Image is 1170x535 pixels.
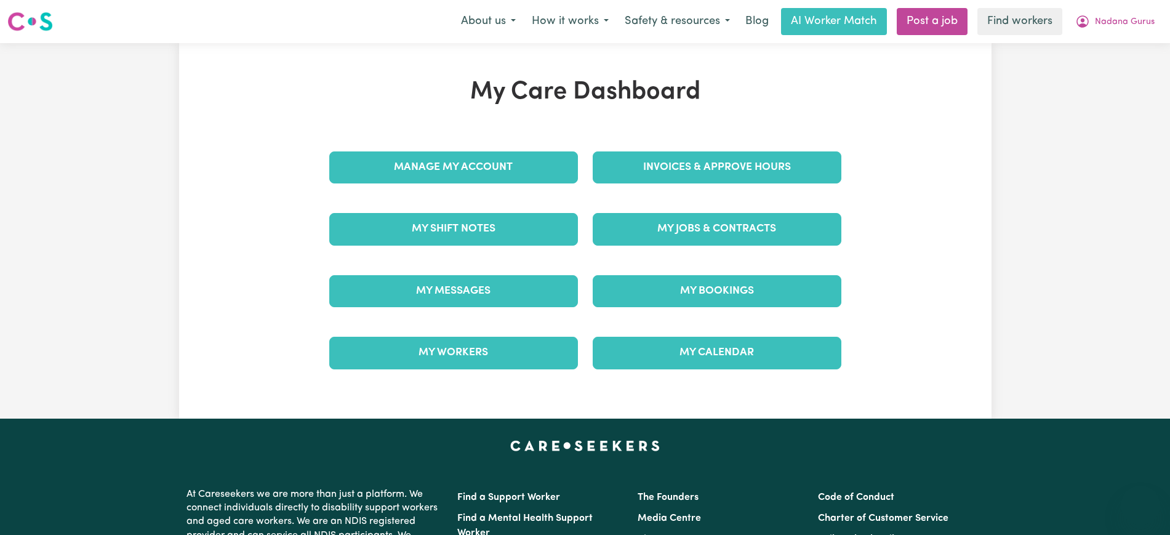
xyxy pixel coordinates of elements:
a: My Calendar [593,337,841,369]
a: Find workers [977,8,1062,35]
a: My Bookings [593,275,841,307]
a: Careseekers logo [7,7,53,36]
button: My Account [1067,9,1163,34]
button: Safety & resources [617,9,738,34]
a: AI Worker Match [781,8,887,35]
span: Nadana Gurus [1095,15,1155,29]
a: Code of Conduct [818,493,894,502]
a: The Founders [638,493,699,502]
a: Careseekers home page [510,441,660,451]
iframe: Button to launch messaging window [1121,486,1160,525]
a: Charter of Customer Service [818,513,948,523]
a: Blog [738,8,776,35]
button: About us [453,9,524,34]
a: My Messages [329,275,578,307]
a: Invoices & Approve Hours [593,151,841,183]
a: My Jobs & Contracts [593,213,841,245]
a: Manage My Account [329,151,578,183]
a: Post a job [897,8,968,35]
img: Careseekers logo [7,10,53,33]
a: Find a Support Worker [457,493,560,502]
h1: My Care Dashboard [322,78,849,107]
a: My Shift Notes [329,213,578,245]
a: Media Centre [638,513,701,523]
button: How it works [524,9,617,34]
a: My Workers [329,337,578,369]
